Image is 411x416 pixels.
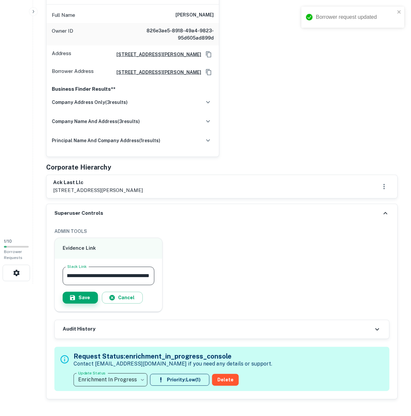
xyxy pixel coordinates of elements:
[52,11,75,19] p: Full Name
[54,210,103,217] h6: Superuser Controls
[111,51,201,58] a: [STREET_ADDRESS][PERSON_NAME]
[74,371,147,389] div: Enrichment In Progress
[378,363,411,395] iframe: Chat Widget
[4,239,12,244] span: 1 / 10
[52,137,160,144] h6: principal name and company address ( 1 results)
[212,374,239,386] button: Delete
[67,264,87,270] label: Slack Link
[52,118,140,125] h6: company name and address ( 3 results)
[53,179,143,187] h6: ack last llc
[52,85,214,93] p: Business Finder Results**
[53,187,143,195] p: [STREET_ADDRESS][PERSON_NAME]
[63,245,154,252] h6: Evidence Link
[111,69,201,76] a: [STREET_ADDRESS][PERSON_NAME]
[52,49,71,59] p: Address
[102,292,143,304] button: Cancel
[150,374,209,386] button: Priority:Low(1)
[52,67,94,77] p: Borrower Address
[46,162,111,172] h5: Corporate Hierarchy
[204,67,214,77] button: Copy Address
[52,27,73,42] p: Owner ID
[74,352,272,362] h5: Request Status: enrichment_in_progress_console
[316,13,395,21] div: Borrower request updated
[63,326,95,333] h6: Audit History
[397,9,402,16] button: close
[175,11,214,19] h6: [PERSON_NAME]
[135,27,214,42] h6: 826e3ae5-8918-49a4-9823-95d605ad899d
[78,370,106,376] label: Update Status
[52,99,128,106] h6: company address only ( 3 results)
[63,292,98,304] button: Save
[4,250,22,260] span: Borrower Requests
[54,228,390,235] h6: ADMIN TOOLS
[204,49,214,59] button: Copy Address
[74,360,272,368] p: Contact [EMAIL_ADDRESS][DOMAIN_NAME] if you need any details or support.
